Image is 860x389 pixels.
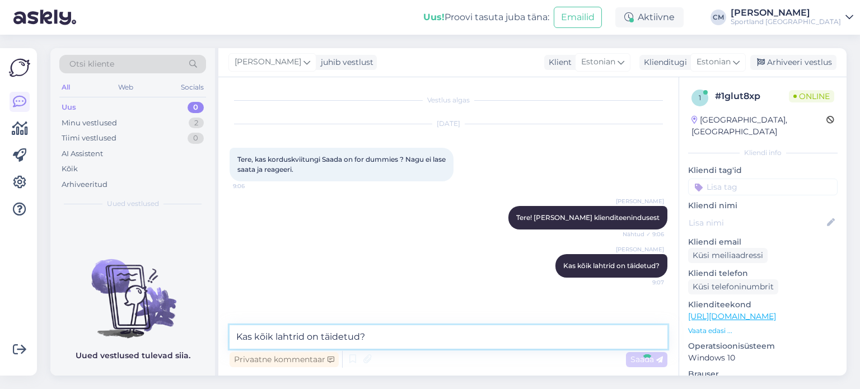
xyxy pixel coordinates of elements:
span: Nähtud ✓ 9:06 [622,230,664,238]
div: Sportland [GEOGRAPHIC_DATA] [731,17,841,26]
input: Lisa nimi [689,217,825,229]
div: CM [711,10,726,25]
div: Aktiivne [615,7,684,27]
div: Uus [62,102,76,113]
span: [PERSON_NAME] [235,56,301,68]
div: Arhiveeri vestlus [750,55,836,70]
p: Windows 10 [688,352,838,364]
span: 9:06 [233,182,275,190]
div: Kliendi info [688,148,838,158]
p: Kliendi nimi [688,200,838,212]
button: Emailid [554,7,602,28]
span: Estonian [697,56,731,68]
div: 0 [188,133,204,144]
div: 0 [188,102,204,113]
div: Minu vestlused [62,118,117,129]
div: [DATE] [230,119,667,129]
div: Vestlus algas [230,95,667,105]
p: Vaata edasi ... [688,326,838,336]
span: Uued vestlused [107,199,159,209]
div: Küsi meiliaadressi [688,248,768,263]
div: Klient [544,57,572,68]
span: Online [789,90,834,102]
div: 2 [189,118,204,129]
span: [PERSON_NAME] [616,197,664,205]
a: [PERSON_NAME]Sportland [GEOGRAPHIC_DATA] [731,8,853,26]
div: Web [116,80,135,95]
div: Klienditugi [639,57,687,68]
span: Otsi kliente [69,58,114,70]
div: [PERSON_NAME] [731,8,841,17]
p: Uued vestlused tulevad siia. [76,350,190,362]
p: Kliendi tag'id [688,165,838,176]
b: Uus! [423,12,445,22]
span: Estonian [581,56,615,68]
div: Tiimi vestlused [62,133,116,144]
div: Arhiveeritud [62,179,107,190]
div: juhib vestlust [316,57,373,68]
div: AI Assistent [62,148,103,160]
span: Tere, kas korduskviitungi Saada on for dummies ? Nagu ei lase saata ja reageeri. [237,155,447,174]
p: Brauser [688,368,838,380]
img: Askly Logo [9,57,30,78]
div: Küsi telefoninumbrit [688,279,778,294]
span: [PERSON_NAME] [616,245,664,254]
div: Proovi tasuta juba täna: [423,11,549,24]
img: No chats [50,239,215,340]
div: Kõik [62,163,78,175]
p: Operatsioonisüsteem [688,340,838,352]
span: Kas kõik lahtrid on täidetud? [563,261,660,270]
input: Lisa tag [688,179,838,195]
p: Kliendi email [688,236,838,248]
div: All [59,80,72,95]
p: Kliendi telefon [688,268,838,279]
div: Socials [179,80,206,95]
span: 9:07 [622,278,664,287]
div: # 1glut8xp [715,90,789,103]
div: [GEOGRAPHIC_DATA], [GEOGRAPHIC_DATA] [691,114,826,138]
a: [URL][DOMAIN_NAME] [688,311,776,321]
p: Klienditeekond [688,299,838,311]
span: 1 [699,93,701,102]
span: Tere! [PERSON_NAME] klienditeenindusest [516,213,660,222]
